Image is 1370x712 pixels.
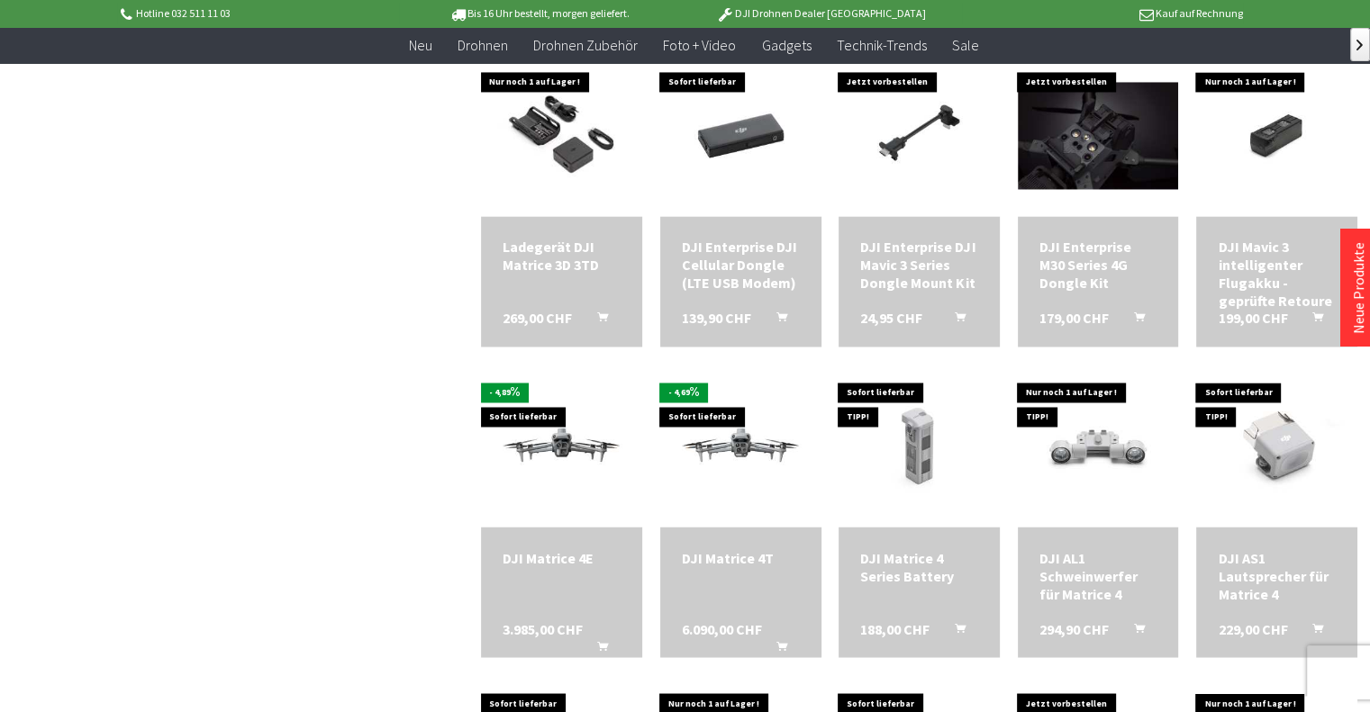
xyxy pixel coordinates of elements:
[939,27,991,64] a: Sale
[1291,619,1334,643] button: In den Warenkorb
[481,75,642,195] img: Ladegerät DJI Matrice 3D 3TD
[1039,238,1157,292] div: DJI Enterprise M30 Series 4G Dongle Kit
[399,3,680,24] p: Bis 16 Uhr bestellt, morgen geliefert.
[1356,40,1363,50] span: 
[860,548,978,584] div: DJI Matrice 4 Series Battery
[1218,238,1336,310] a: DJI Mavic 3 intelligenter Flugakku - geprüfte Retoure 199,00 CHF In den Warenkorb
[1218,548,1336,602] div: DJI AS1 Lautsprecher für Matrice 4
[755,309,798,332] button: In den Warenkorb
[680,3,961,24] p: DJI Drohnen Dealer [GEOGRAPHIC_DATA]
[481,401,642,491] img: DJI Matrice 4E
[839,392,1000,499] img: DJI Matrice 4 Series Battery
[117,3,398,24] p: Hotline 032 511 11 03
[1196,392,1357,499] img: DJI AS1 Lautsprecher für Matrice 4
[503,619,583,637] span: 3.985,00 CHF
[1039,238,1157,292] a: DJI Enterprise M30 Series 4G Dongle Kit 179,00 CHF In den Warenkorb
[682,309,751,327] span: 139,90 CHF
[682,238,800,292] div: DJI Enterprise DJI Cellular Dongle (LTE USB Modem)
[836,36,926,54] span: Technik-Trends
[1349,242,1367,334] a: Neue Produkte
[576,637,619,661] button: In den Warenkorb
[933,619,976,643] button: In den Warenkorb
[682,619,762,637] span: 6.090,00 CHF
[503,548,621,566] a: DJI Matrice 4E 3.985,00 CHF In den Warenkorb
[1291,309,1334,332] button: In den Warenkorb
[1111,309,1155,332] button: In den Warenkorb
[663,36,736,54] span: Foto + Video
[1039,309,1109,327] span: 179,00 CHF
[839,82,1000,189] img: DJI Enterprise DJI Mavic 3 Series Dongle Mount Kit
[755,637,798,661] button: In den Warenkorb
[660,82,821,189] img: DJI Enterprise DJI Cellular Dongle (LTE USB Modem)
[1218,548,1336,602] a: DJI AS1 Lautsprecher für Matrice 4 229,00 CHF In den Warenkorb
[860,238,978,292] a: DJI Enterprise DJI Mavic 3 Series Dongle Mount Kit 24,95 CHF In den Warenkorb
[660,401,821,491] img: DJI Matrice 4T
[1039,548,1157,602] a: DJI AL1 Schweinwerfer für Matrice 4 294,90 CHF In den Warenkorb
[823,27,939,64] a: Technik-Trends
[682,238,800,292] a: DJI Enterprise DJI Cellular Dongle (LTE USB Modem) 139,90 CHF In den Warenkorb
[533,36,638,54] span: Drohnen Zubehör
[682,548,800,566] div: DJI Matrice 4T
[1018,82,1179,189] img: DJI Enterprise M30 Series 4G Dongle Kit
[1111,619,1155,643] button: In den Warenkorb
[1218,309,1287,327] span: 199,00 CHF
[1218,238,1336,310] div: DJI Mavic 3 intelligenter Flugakku - geprüfte Retoure
[1196,82,1357,189] img: DJI Mavic 3 intelligenter Flugakku - geprüfte Retoure
[1018,392,1179,499] img: DJI AL1 Schweinwerfer für Matrice 4
[860,548,978,584] a: DJI Matrice 4 Series Battery 188,00 CHF In den Warenkorb
[860,238,978,292] div: DJI Enterprise DJI Mavic 3 Series Dongle Mount Kit
[682,548,800,566] a: DJI Matrice 4T 6.090,00 CHF In den Warenkorb
[409,36,432,54] span: Neu
[1039,619,1109,637] span: 294,90 CHF
[761,36,811,54] span: Gadgets
[749,27,823,64] a: Gadgets
[445,27,521,64] a: Drohnen
[962,3,1243,24] p: Kauf auf Rechnung
[396,27,445,64] a: Neu
[503,548,621,566] div: DJI Matrice 4E
[650,27,749,64] a: Foto + Video
[933,309,976,332] button: In den Warenkorb
[951,36,978,54] span: Sale
[1039,548,1157,602] div: DJI AL1 Schweinwerfer für Matrice 4
[860,309,922,327] span: 24,95 CHF
[458,36,508,54] span: Drohnen
[503,238,621,274] a: Ladegerät DJI Matrice 3D 3TD 269,00 CHF In den Warenkorb
[1218,619,1287,637] span: 229,00 CHF
[503,309,572,327] span: 269,00 CHF
[521,27,650,64] a: Drohnen Zubehör
[576,309,619,332] button: In den Warenkorb
[503,238,621,274] div: Ladegerät DJI Matrice 3D 3TD
[860,619,930,637] span: 188,00 CHF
